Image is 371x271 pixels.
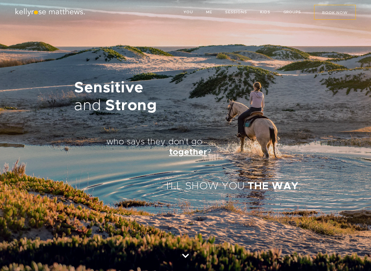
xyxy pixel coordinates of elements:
span: Strong [105,98,157,113]
span: Sensitive [74,80,144,96]
span: I'LL SHOW YOU [166,181,245,192]
span: who says they don't go [106,138,202,146]
span: . [299,181,301,192]
span: THE WAY [247,181,299,192]
u: together [169,148,207,157]
span: ? [207,148,211,157]
span: and [74,98,101,113]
